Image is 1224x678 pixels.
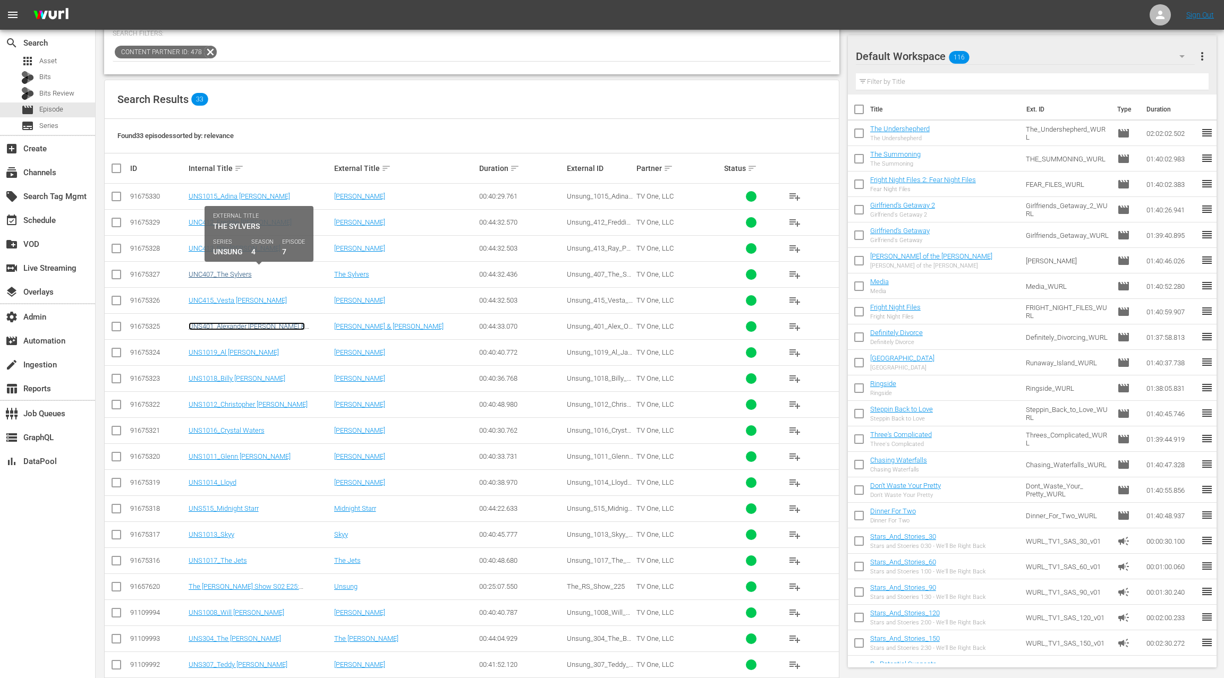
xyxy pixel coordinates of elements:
[1142,426,1201,452] td: 01:39:44.919
[870,237,930,244] div: Girlfriend's Getaway
[1022,477,1113,503] td: Dont_Waste_Your_ Pretty_WURL
[334,504,376,512] a: Midnight Starr
[1022,273,1113,299] td: Media_WURL
[334,556,361,564] a: The Jets
[1022,222,1113,248] td: Girlfriends_Getaway_WURL
[479,192,563,200] div: 00:40:29.761
[21,104,34,116] span: Episode
[189,192,290,200] a: UNS1015_Adina [PERSON_NAME]
[870,201,935,209] a: Girlfriend's Getaway 2
[870,390,896,397] div: Ringside
[479,244,563,252] div: 00:44:32.503
[870,466,927,473] div: Chasing Waterfalls
[1201,407,1213,419] span: reorder
[782,548,807,573] button: playlist_add
[870,533,936,540] a: Stars_And_Stories_30
[870,150,921,158] a: The Summoning
[782,288,807,313] button: playlist_add
[189,322,305,338] a: UNS401_Alexander [PERSON_NAME] & [PERSON_NAME]
[870,135,930,142] div: The Undershepherd
[1201,356,1213,368] span: reorder
[189,270,252,278] a: UNC407_The Sylvers
[788,632,801,645] span: playlist_add
[788,606,801,619] span: playlist_add
[479,270,563,278] div: 00:44:32.436
[130,530,185,538] div: 91675317
[870,634,940,642] a: Stars_And_Stories_150
[334,296,385,304] a: [PERSON_NAME]
[189,218,292,226] a: UNC412_Freddie [PERSON_NAME]
[130,322,185,330] div: 91675325
[479,218,563,226] div: 00:44:32.570
[1201,534,1213,547] span: reorder
[567,322,633,338] span: Unsung_401_Alex_Oneal_Cherrelle_WURL
[1142,222,1201,248] td: 01:39:40.895
[788,320,801,333] span: playlist_add
[567,452,633,468] span: Unsung_1011_Glenn_Jones_WURL
[1142,554,1201,579] td: 00:01:00.060
[334,530,348,538] a: Skyy
[39,104,63,115] span: Episode
[1142,350,1201,375] td: 01:40:37.738
[870,609,940,617] a: Stars_And_Stories_120
[189,478,236,486] a: UNS1014_Lloyd
[1201,152,1213,165] span: reorder
[5,382,18,395] span: Reports
[334,452,385,460] a: [PERSON_NAME]
[636,348,674,356] span: TV One, LLC
[567,530,633,546] span: Unsung_1013_Skyy_WURL
[5,262,18,274] span: Live Streaming
[788,372,801,385] span: playlist_add
[1142,171,1201,197] td: 01:40:02.383
[636,478,674,486] span: TV One, LLC
[21,119,34,132] span: Series
[788,268,801,281] span: playlist_add
[130,270,185,278] div: 91675327
[1142,299,1201,324] td: 01:40:59.907
[782,626,807,651] button: playlist_add
[636,270,674,278] span: TV One, LLC
[788,216,801,229] span: playlist_add
[334,634,398,642] a: The [PERSON_NAME]
[782,236,807,261] button: playlist_add
[1022,528,1113,554] td: WURL_TV1_SAS_30_v01
[189,348,279,356] a: UNS1019_Al [PERSON_NAME]
[117,93,189,106] span: Search Results
[5,334,18,347] span: Automation
[1022,299,1113,324] td: FRIGHT_NIGHT_FILES_WURL
[782,418,807,443] button: playlist_add
[191,93,208,106] span: 33
[1117,152,1130,165] span: Episode
[567,426,632,442] span: Unsung_1016_Crystal_Waters_WURL
[334,608,385,616] a: [PERSON_NAME]
[479,162,563,175] div: Duration
[1022,171,1113,197] td: FEAR_FILES_WURL
[1142,477,1201,503] td: 01:40:55.856
[334,322,444,330] a: [PERSON_NAME] & [PERSON_NAME]
[870,278,889,286] a: Media
[870,364,934,371] div: [GEOGRAPHIC_DATA]
[1201,228,1213,241] span: reorder
[870,415,933,422] div: Steppin Back to Love
[1142,375,1201,401] td: 01:38:05.831
[1022,248,1113,273] td: [PERSON_NAME]
[870,125,930,133] a: The Undershepherd
[39,88,74,99] span: Bits Review
[1117,560,1130,573] span: Ad
[636,400,674,408] span: TV One, LLC
[782,522,807,547] button: playlist_add
[1201,254,1213,267] span: reorder
[1117,254,1130,267] span: Episode
[39,56,57,66] span: Asset
[636,452,674,460] span: TV One, LLC
[747,164,757,173] span: sort
[189,608,284,616] a: UNS1008_Will [PERSON_NAME]
[870,303,921,311] a: Fright Night Files
[870,441,932,448] div: Three's Complicated
[130,400,185,408] div: 91675322
[5,166,18,179] span: Channels
[479,556,563,564] div: 00:40:48.680
[1142,248,1201,273] td: 01:40:46.026
[870,313,921,320] div: Fright Night Files
[479,530,563,538] div: 00:40:45.777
